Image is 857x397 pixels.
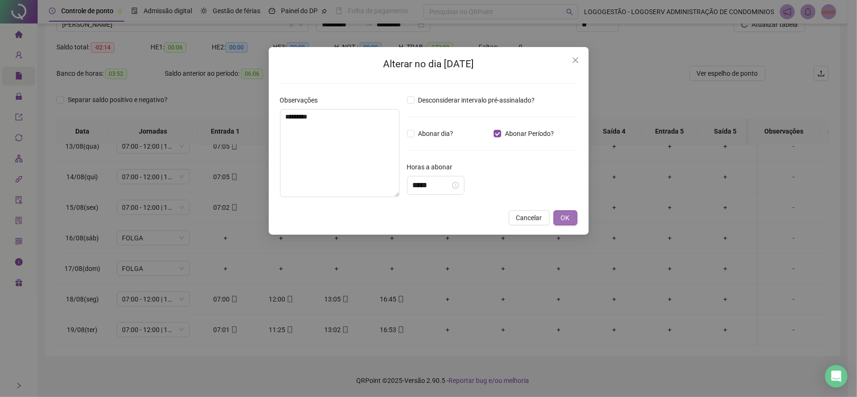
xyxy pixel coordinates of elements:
[501,128,558,139] span: Abonar Período?
[280,56,577,72] h2: Alterar no dia [DATE]
[516,213,542,223] span: Cancelar
[553,210,577,225] button: OK
[407,162,459,172] label: Horas a abonar
[572,56,579,64] span: close
[509,210,550,225] button: Cancelar
[568,53,583,68] button: Close
[415,128,457,139] span: Abonar dia?
[561,213,570,223] span: OK
[280,95,324,105] label: Observações
[825,365,848,388] div: Open Intercom Messenger
[415,95,539,105] span: Desconsiderar intervalo pré-assinalado?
